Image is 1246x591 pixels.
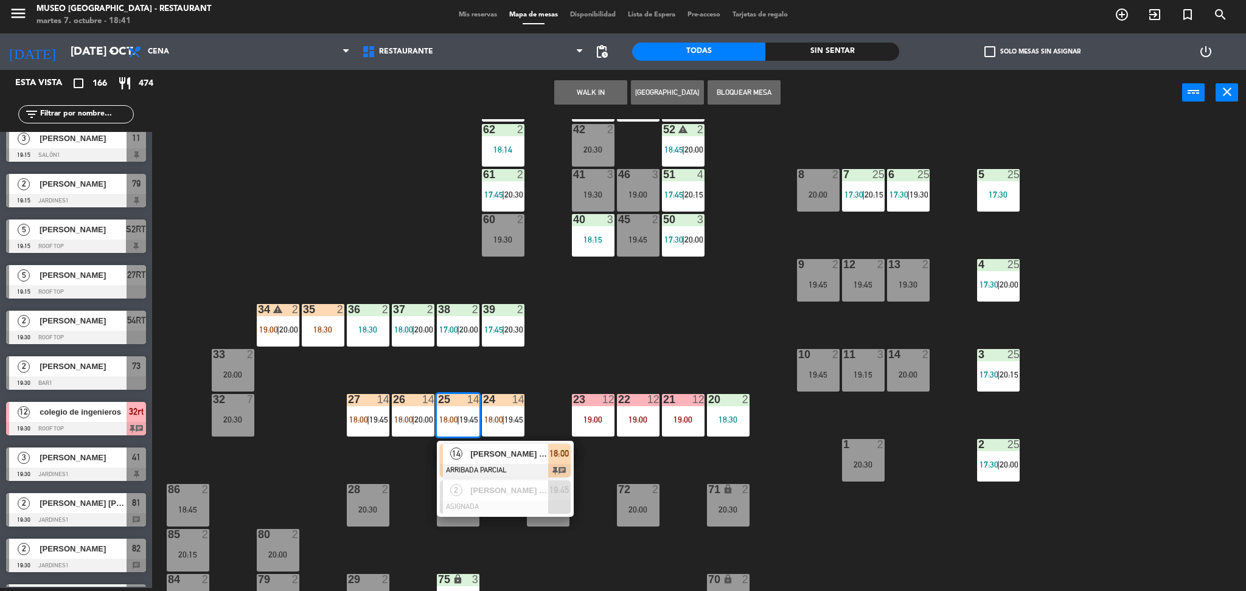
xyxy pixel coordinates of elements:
span: 19:45 [504,415,523,424]
div: 12 [692,394,705,405]
span: Cena [148,47,169,56]
div: 80 [258,529,259,540]
span: 17:30 [664,235,683,244]
div: 12 [602,394,614,405]
i: lock [723,574,733,584]
div: 23 [573,394,574,405]
div: 20:15 [167,550,209,559]
span: Pre-acceso [681,12,726,18]
span: 20:15 [684,190,703,199]
span: 19:45 [369,415,388,424]
div: 9 [798,259,799,270]
div: 2 [517,124,524,135]
span: 20:00 [1000,460,1018,469]
i: menu [9,4,27,22]
span: 166 [92,77,107,91]
div: 20 [708,394,709,405]
div: 2 [472,304,479,315]
div: 14 [512,394,524,405]
span: | [682,235,684,244]
div: 27 [348,394,349,405]
div: 12 [647,394,660,405]
div: 2 [517,169,524,180]
span: 18:00 [484,415,503,424]
div: 37 [393,304,394,315]
span: 17:45 [664,190,683,199]
div: 35 [303,304,304,315]
span: S2RT [126,222,146,237]
div: 2 [742,484,750,495]
button: Bloquear Mesa [708,80,781,105]
div: 19:00 [617,415,660,424]
div: 25 [438,394,439,405]
div: 2 [922,259,930,270]
span: 18:45 [664,145,683,154]
div: 13 [888,259,889,270]
div: 18:30 [707,415,750,424]
span: 18:00 [439,415,458,424]
span: check_box_outline_blank [984,46,995,57]
button: power_input [1182,83,1205,102]
div: 79 [258,574,259,585]
div: 19:00 [572,415,614,424]
div: 20:00 [212,370,254,379]
i: restaurant [117,76,132,91]
div: 3 [877,349,885,360]
div: 19:45 [797,370,840,379]
span: 2 [18,543,30,555]
div: 2 [742,394,750,405]
div: Museo [GEOGRAPHIC_DATA] - Restaurant [37,3,211,15]
div: 70 [708,574,709,585]
div: 38 [438,304,439,315]
div: 14 [888,349,889,360]
i: add_circle_outline [1115,7,1129,22]
div: 2 [697,124,705,135]
div: 3 [697,214,705,225]
div: 2 [517,304,524,315]
div: 42 [573,124,574,135]
i: filter_list [24,107,39,122]
span: [PERSON_NAME] [40,178,127,190]
span: 20:00 [1000,280,1018,289]
i: lock [453,574,463,584]
span: 27RT [127,268,146,282]
span: | [997,460,1000,469]
div: 32 [213,394,214,405]
span: 18:00 [394,325,413,334]
span: 2 [450,484,462,496]
input: Filtrar por nombre... [39,108,133,121]
span: | [457,415,459,424]
div: 3 [472,574,479,585]
span: 20:30 [504,325,523,334]
span: | [502,415,504,424]
div: 40 [573,214,574,225]
div: 36 [348,304,349,315]
div: 19:45 [842,280,885,289]
span: | [997,370,1000,379]
span: Lista de Espera [622,12,681,18]
div: 11 [843,349,844,360]
div: 61 [483,169,484,180]
div: 72 [618,484,619,495]
div: 3 [652,169,660,180]
div: 46 [618,169,619,180]
div: 8 [798,169,799,180]
div: 28 [348,484,349,495]
div: 18:15 [572,235,614,244]
div: 84 [168,574,169,585]
i: arrow_drop_down [104,44,119,59]
div: 2 [832,349,840,360]
div: 18:45 [167,505,209,514]
div: 41 [573,169,574,180]
div: 3 [607,169,614,180]
div: 19:00 [662,415,705,424]
div: 2 [978,439,979,450]
div: 14 [422,394,434,405]
button: [GEOGRAPHIC_DATA] [631,80,704,105]
span: 41 [132,450,141,465]
span: 2 [18,497,30,510]
button: WALK IN [554,80,627,105]
span: 11 [132,131,141,145]
span: 79 [132,176,141,191]
div: 3 [607,214,614,225]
